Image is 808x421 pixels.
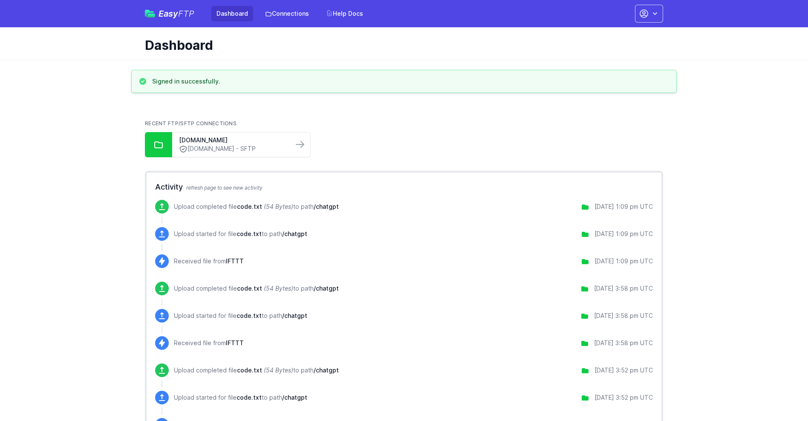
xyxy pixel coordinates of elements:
[260,6,314,21] a: Connections
[314,203,339,210] span: /chatgpt
[282,394,307,401] span: /chatgpt
[321,6,368,21] a: Help Docs
[594,230,653,238] div: [DATE] 1:09 pm UTC
[594,366,653,375] div: [DATE] 3:52 pm UTC
[237,230,262,237] span: code.txt
[282,312,307,319] span: /chatgpt
[179,144,286,153] a: [DOMAIN_NAME] - SFTP
[594,339,653,347] div: [DATE] 3:58 pm UTC
[174,311,307,320] p: Upload started for file to path
[237,394,262,401] span: code.txt
[145,10,155,17] img: easyftp_logo.png
[264,285,293,292] i: (54 Bytes)
[237,285,262,292] span: code.txt
[145,9,194,18] a: EasyFTP
[186,185,263,191] span: refresh page to see new activity
[594,393,653,402] div: [DATE] 3:52 pm UTC
[155,181,653,193] h2: Activity
[282,230,307,237] span: /chatgpt
[237,203,262,210] span: code.txt
[174,366,339,375] p: Upload completed file to path
[174,393,307,402] p: Upload started for file to path
[174,257,244,265] p: Received file from
[145,120,663,127] h2: Recent FTP/SFTP Connections
[594,202,653,211] div: [DATE] 1:09 pm UTC
[594,311,653,320] div: [DATE] 3:58 pm UTC
[314,285,339,292] span: /chatgpt
[594,257,653,265] div: [DATE] 1:09 pm UTC
[159,9,194,18] span: Easy
[145,37,656,53] h1: Dashboard
[174,230,307,238] p: Upload started for file to path
[174,202,339,211] p: Upload completed file to path
[237,366,262,374] span: code.txt
[314,366,339,374] span: /chatgpt
[237,312,262,319] span: code.txt
[179,136,286,144] a: [DOMAIN_NAME]
[226,339,244,346] span: IFTTT
[178,9,194,19] span: FTP
[152,77,220,86] h3: Signed in successfully.
[594,284,653,293] div: [DATE] 3:58 pm UTC
[226,257,244,265] span: IFTTT
[174,284,339,293] p: Upload completed file to path
[211,6,253,21] a: Dashboard
[264,366,293,374] i: (54 Bytes)
[174,339,244,347] p: Received file from
[264,203,293,210] i: (54 Bytes)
